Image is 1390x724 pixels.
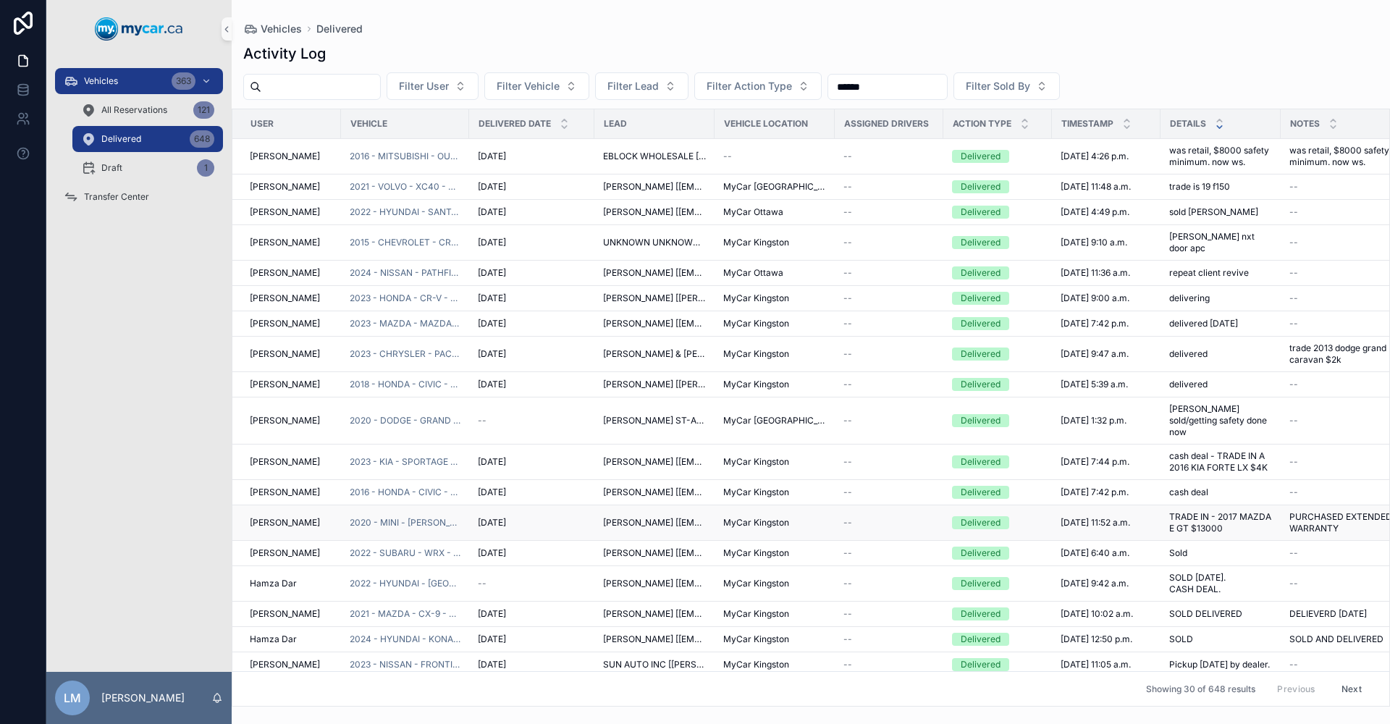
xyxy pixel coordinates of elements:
span: Showing 30 of 648 results [1146,683,1255,695]
span: [DATE] 6:40 a.m. [1061,547,1129,559]
span: -- [1289,547,1298,559]
div: Delivered [961,236,1001,249]
span: Filter Sold By [966,79,1030,93]
span: [PERSON_NAME] [250,348,320,360]
span: [DATE] 11:36 a.m. [1061,267,1130,279]
div: 363 [172,72,195,90]
span: [DATE] [478,206,506,218]
span: 2020 - DODGE - GRAND CARAVAN - PREMIUM PLUS - 250185 [350,415,460,426]
a: Vehicles363 [55,68,223,94]
span: [PERSON_NAME] [250,487,320,498]
span: MyCar Kingston [723,633,789,645]
span: [DATE] 9:47 a.m. [1061,348,1129,360]
span: MyCar Kingston [723,547,789,559]
span: [PERSON_NAME] [250,292,320,304]
span: [DATE] 11:48 a.m. [1061,181,1131,193]
a: 2023 - NISSAN - FRONTIER - PRO-4X - 250612 [350,659,460,670]
a: 2022 - SUBARU - WRX - SPORT-TECH - 250044 [350,547,460,559]
span: MyCar Kingston [723,348,789,360]
span: -- [843,659,852,670]
span: Filter Lead [607,79,659,93]
span: SOLD AND DELIVERED [1289,633,1383,645]
span: Lead [604,118,627,130]
span: [PERSON_NAME] [[EMAIL_ADDRESS][DOMAIN_NAME]] [603,517,706,529]
span: MyCar Kingston [723,292,789,304]
span: [DATE] 11:52 a.m. [1061,517,1130,529]
span: MyCar Kingston [723,379,789,390]
a: Vehicles [243,22,302,36]
span: [PERSON_NAME] [[EMAIL_ADDRESS][DOMAIN_NAME]] [603,547,706,559]
span: [PERSON_NAME] [250,659,320,670]
span: MyCar Kingston [723,456,789,468]
span: Timestamp [1061,118,1113,130]
span: -- [843,608,852,620]
span: -- [843,237,852,248]
a: Draft1 [72,155,223,181]
span: [PERSON_NAME] [250,517,320,529]
span: MyCar Kingston [723,517,789,529]
span: [PERSON_NAME] [250,267,320,279]
span: 2022 - HYUNDAI - SANTA [PERSON_NAME] - ULTIMATE W/COLOUR PACKAGE - 250271 [350,206,460,218]
span: [DATE] 9:42 a.m. [1061,578,1129,589]
span: -- [1289,292,1298,304]
span: 2023 - MAZDA - MAZDA3 - SELECT PACKAGE - 250697 [350,318,460,329]
a: 2016 - HONDA - CIVIC - LX - 250451 [350,487,460,498]
span: MyCar Kingston [723,578,789,589]
span: -- [843,206,852,218]
span: [DATE] 7:44 p.m. [1061,456,1129,468]
span: [DATE] 7:42 p.m. [1061,318,1129,329]
div: 1 [197,159,214,177]
a: 2023 - CHRYSLER - PACIFICA - TOURING L - 250329 [350,348,460,360]
span: SOLD DELIVERED [1169,608,1242,620]
span: delivering [1169,292,1210,304]
span: -- [1289,181,1298,193]
div: Delivered [961,414,1001,427]
a: 2024 - NISSAN - PATHFINDER - PLATINUM - 250710 [350,267,460,279]
span: [PERSON_NAME] [[EMAIL_ADDRESS][DOMAIN_NAME]] [603,487,706,498]
span: MyCar Kingston [723,237,789,248]
span: [DATE] 12:50 p.m. [1061,633,1132,645]
span: -- [843,318,852,329]
span: Vehicle [350,118,387,130]
a: 2023 - HONDA - CR-V - EX-L - 250798 [350,292,460,304]
span: [PERSON_NAME] [250,379,320,390]
span: 2021 - VOLVO - XC40 - T5 MOMENTUM - 250444 [350,181,460,193]
span: Filter Vehicle [497,79,560,93]
span: -- [478,578,486,589]
span: [DATE] [478,633,506,645]
span: sold [PERSON_NAME] [1169,206,1258,218]
span: Transfer Center [84,191,149,203]
a: All Reservations121 [72,97,223,123]
button: Select Button [595,72,688,100]
span: 2016 - MITSUBISHI - OUTLANDER - SE/SEL - 250896 [350,151,460,162]
span: Delivered [316,22,363,36]
span: User [250,118,274,130]
span: Vehicles [84,75,118,87]
span: -- [1289,659,1298,670]
span: -- [1289,237,1298,248]
span: Pickup [DATE] by dealer. [1169,659,1270,670]
span: -- [1289,267,1298,279]
span: [PERSON_NAME] [250,151,320,162]
span: Filter Action Type [707,79,792,93]
a: 2024 - HYUNDAI - KONA - 2.0L PREFERRED - 250196 [350,633,460,645]
span: Draft [101,162,122,174]
span: [PERSON_NAME] [[EMAIL_ADDRESS][DOMAIN_NAME]] [603,608,706,620]
span: [PERSON_NAME] [250,318,320,329]
h1: Activity Log [243,43,326,64]
div: Delivered [961,378,1001,391]
span: -- [843,456,852,468]
span: MyCar Kingston [723,318,789,329]
div: Delivered [961,150,1001,163]
p: [PERSON_NAME] [101,691,185,705]
span: [DATE] [478,318,506,329]
span: EBLOCK WHOLESALE [[PERSON_NAME][EMAIL_ADDRESS][PERSON_NAME][DOMAIN_NAME]] [603,151,706,162]
span: -- [843,181,852,193]
div: Delivered [961,455,1001,468]
span: -- [1289,487,1298,498]
span: cash deal [1169,487,1208,498]
span: MyCar Ottawa [723,267,783,279]
span: [PERSON_NAME] [[PERSON_NAME][EMAIL_ADDRESS][DOMAIN_NAME]] [603,292,706,304]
